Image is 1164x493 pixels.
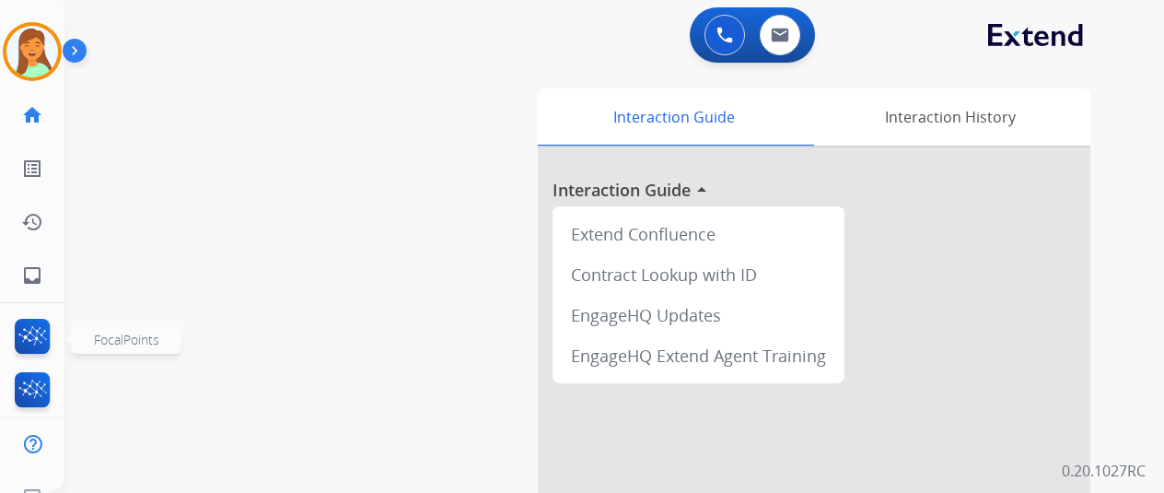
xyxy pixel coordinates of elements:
[94,331,159,348] span: FocalPoints
[809,88,1090,146] div: Interaction History
[560,254,837,295] div: Contract Lookup with ID
[538,88,809,146] div: Interaction Guide
[560,295,837,335] div: EngageHQ Updates
[21,211,43,233] mat-icon: history
[1062,460,1146,482] p: 0.20.1027RC
[6,26,58,77] img: avatar
[21,264,43,287] mat-icon: inbox
[21,158,43,180] mat-icon: list_alt
[21,104,43,126] mat-icon: home
[560,214,837,254] div: Extend Confluence
[560,335,837,376] div: EngageHQ Extend Agent Training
